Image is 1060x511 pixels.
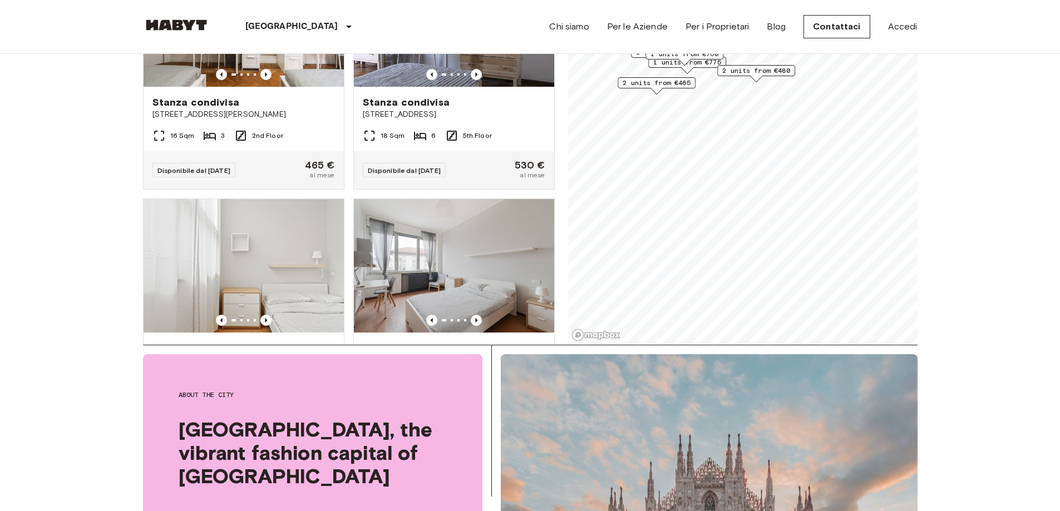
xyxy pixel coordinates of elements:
[179,418,447,488] span: [GEOGRAPHIC_DATA], the vibrant fashion capital of [GEOGRAPHIC_DATA]
[157,166,230,175] span: Disponibile dal [DATE]
[463,131,492,141] span: 5th Floor
[571,329,620,341] a: Mapbox logo
[170,131,195,141] span: 16 Sqm
[623,78,691,88] span: 2 units from €465
[618,77,696,95] div: Map marker
[650,49,718,59] span: 1 units from €760
[631,47,709,64] div: Map marker
[717,65,795,82] div: Map marker
[144,199,344,333] img: Marketing picture of unit IT-14-037-001-06H
[152,341,226,355] span: Stanza privata
[216,315,227,326] button: Previous image
[245,20,338,33] p: [GEOGRAPHIC_DATA]
[260,315,272,326] button: Previous image
[363,96,450,109] span: Stanza condivisa
[515,160,545,170] span: 530 €
[645,48,723,66] div: Map marker
[152,96,239,109] span: Stanza condivisa
[803,15,870,38] a: Contattaci
[686,20,750,33] a: Per i Proprietari
[216,69,227,80] button: Previous image
[260,69,272,80] button: Previous image
[363,109,545,120] span: [STREET_ADDRESS]
[354,199,554,333] img: Marketing picture of unit IT-14-039-006-01H
[152,109,335,120] span: [STREET_ADDRESS][PERSON_NAME]
[309,170,334,180] span: al mese
[426,69,437,80] button: Previous image
[143,19,210,31] img: Habyt
[471,69,482,80] button: Previous image
[431,131,436,141] span: 6
[381,131,405,141] span: 18 Sqm
[888,20,918,33] a: Accedi
[363,341,437,355] span: Stanza privata
[520,170,545,180] span: al mese
[221,131,225,141] span: 3
[648,57,726,74] div: Map marker
[471,315,482,326] button: Previous image
[549,20,589,33] a: Chi siamo
[607,20,668,33] a: Per le Aziende
[426,315,437,326] button: Previous image
[368,166,441,175] span: Disponibile dal [DATE]
[179,390,447,400] span: About the city
[353,199,555,435] a: Marketing picture of unit IT-14-039-006-01HPrevious imagePrevious imageStanza privata[STREET_ADDR...
[143,199,344,435] a: Marketing picture of unit IT-14-037-001-06HPrevious imagePrevious imageStanza privata[STREET_ADDR...
[252,131,283,141] span: 2nd Floor
[305,160,335,170] span: 465 €
[722,66,790,76] span: 2 units from €480
[767,20,786,33] a: Blog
